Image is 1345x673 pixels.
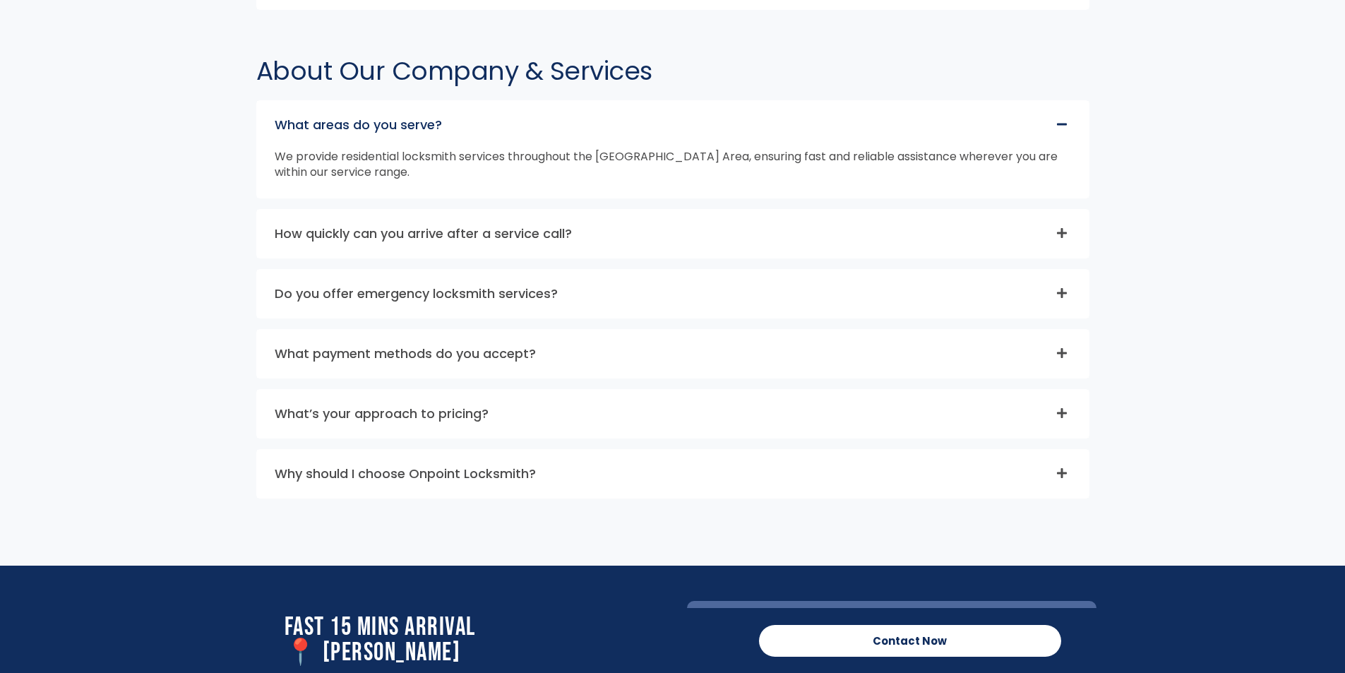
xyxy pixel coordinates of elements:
div: What areas do you serve? [257,149,1089,198]
a: Do you offer emergency locksmith services? [275,285,558,302]
a: What’s your approach to pricing? [275,405,489,422]
div: Why should I choose Onpoint Locksmith? [257,450,1089,498]
h2: About Our Company & Services [256,56,1089,86]
a: How quickly can you arrive after a service call? [275,225,572,242]
a: Contact Now [759,625,1061,657]
div: What areas do you serve? [257,101,1089,149]
div: What payment methods do you accept? [257,330,1089,378]
p: We provide residential locksmith services throughout the [GEOGRAPHIC_DATA] Area, ensuring fast an... [275,149,1071,180]
h2: Fast 15 Mins Arrival 📍 [PERSON_NAME] [285,615,745,666]
div: Do you offer emergency locksmith services? [257,270,1089,318]
a: What areas do you serve? [275,116,442,133]
div: How quickly can you arrive after a service call? [257,210,1089,258]
a: What payment methods do you accept? [275,345,536,362]
a: Why should I choose Onpoint Locksmith? [275,465,536,482]
span: Contact Now [873,636,947,646]
div: What’s your approach to pricing? [257,390,1089,438]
